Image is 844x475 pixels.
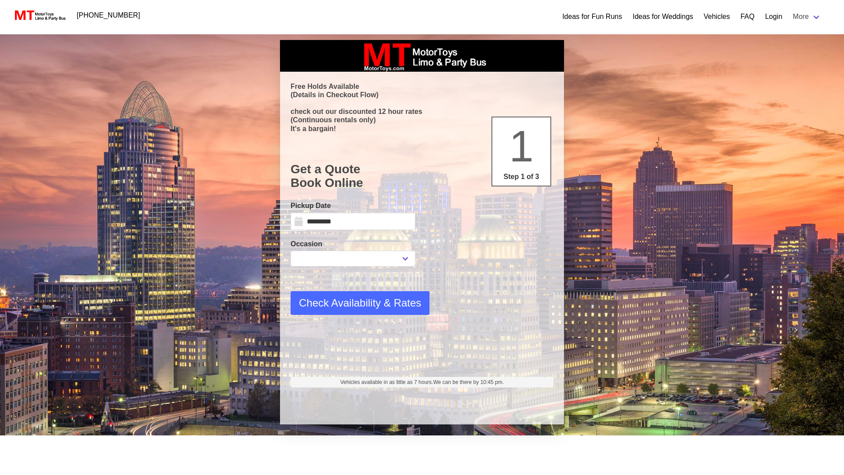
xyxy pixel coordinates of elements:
span: Vehicles available in as little as 7 hours. [340,378,504,386]
a: [PHONE_NUMBER] [72,7,146,24]
img: MotorToys Logo [12,9,66,22]
a: Login [765,11,782,22]
span: 1 [509,121,534,171]
span: We can be there by 10:45 pm. [433,379,504,385]
p: It's a bargain! [291,124,553,133]
p: Free Holds Available [291,82,553,91]
a: FAQ [740,11,754,22]
a: Ideas for Fun Runs [562,11,622,22]
label: Pickup Date [291,201,415,211]
a: Ideas for Weddings [633,11,693,22]
p: Step 1 of 3 [496,172,547,182]
img: box_logo_brand.jpeg [356,40,488,72]
label: Occasion [291,239,415,249]
p: (Continuous rentals only) [291,116,553,124]
span: Check Availability & Rates [299,295,421,311]
p: (Details in Checkout Flow) [291,91,553,99]
button: Check Availability & Rates [291,291,429,315]
p: check out our discounted 12 hour rates [291,107,553,116]
a: Vehicles [704,11,730,22]
h1: Get a Quote Book Online [291,162,553,190]
a: More [788,8,826,26]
